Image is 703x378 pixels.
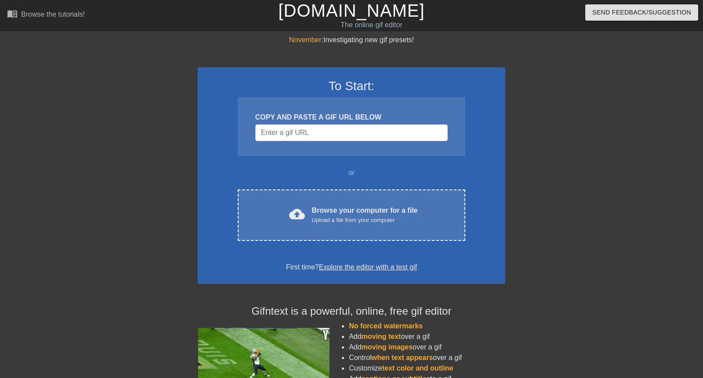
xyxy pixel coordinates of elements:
a: Browse the tutorials! [7,8,85,22]
span: moving text [362,333,401,340]
li: Control over a gif [349,353,505,363]
li: Add over a gif [349,342,505,353]
a: Explore the editor with a test gif [319,263,417,271]
h4: Gifntext is a powerful, online, free gif editor [198,305,505,318]
a: [DOMAIN_NAME] [278,1,424,20]
div: COPY AND PASTE A GIF URL BELOW [255,112,448,123]
div: Investigating new gif presets! [198,35,505,45]
li: Customize [349,363,505,374]
span: November: [289,36,323,44]
div: The online gif editor [239,20,504,30]
div: First time? [209,262,494,273]
div: Browse the tutorials! [21,11,85,18]
div: Upload a file from your computer [312,216,418,225]
button: Send Feedback/Suggestion [585,4,698,21]
span: text color and outline [382,364,453,372]
span: cloud_upload [289,206,305,222]
span: moving images [362,343,413,351]
input: Username [255,124,448,141]
li: Add over a gif [349,331,505,342]
span: Send Feedback/Suggestion [592,7,691,18]
span: when text appears [372,354,433,361]
span: No forced watermarks [349,322,423,330]
div: or [221,167,482,178]
span: menu_book [7,8,18,19]
h3: To Start: [209,79,494,94]
div: Browse your computer for a file [312,205,418,225]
